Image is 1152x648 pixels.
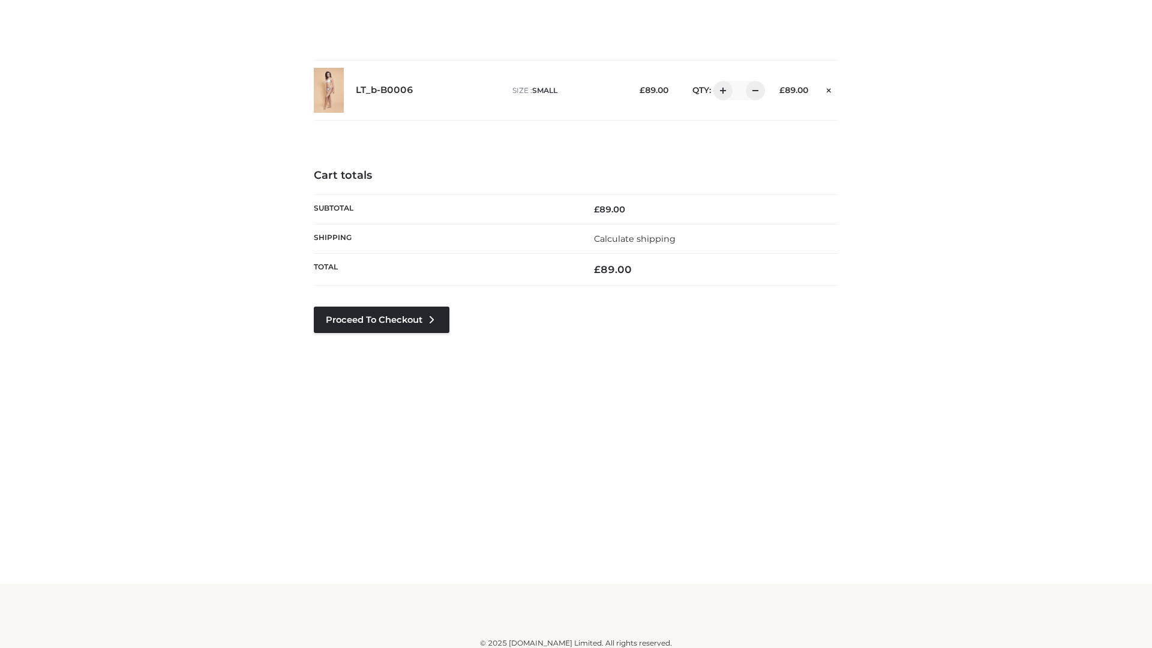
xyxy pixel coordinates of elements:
th: Shipping [314,224,576,253]
bdi: 89.00 [779,85,808,95]
th: Total [314,254,576,286]
bdi: 89.00 [594,204,625,215]
a: LT_b-B0006 [356,85,413,96]
span: SMALL [532,86,557,95]
a: Proceed to Checkout [314,307,449,333]
bdi: 89.00 [640,85,668,95]
span: £ [640,85,645,95]
p: size : [512,85,621,96]
th: Subtotal [314,194,576,224]
span: £ [779,85,785,95]
a: Calculate shipping [594,233,676,244]
span: £ [594,204,599,215]
h4: Cart totals [314,169,838,182]
a: Remove this item [820,81,838,97]
span: £ [594,263,601,275]
bdi: 89.00 [594,263,632,275]
div: QTY: [680,81,761,100]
